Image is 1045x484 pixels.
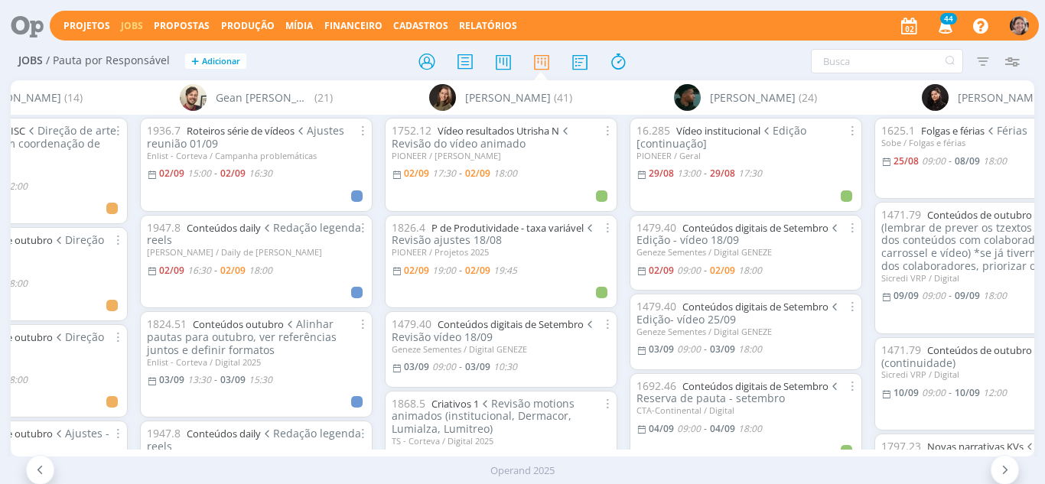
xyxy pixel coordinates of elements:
[677,264,701,277] : 09:00
[927,343,1032,357] a: Conteúdos de outubro
[704,345,707,354] : -
[159,264,184,277] : 02/09
[636,326,855,336] div: Geneze Sementes / Digital GENEZE
[649,343,674,356] : 03/09
[285,19,313,32] a: Mídia
[249,373,272,386] : 15:30
[710,167,735,180] : 29/08
[704,266,707,275] : -
[554,89,572,106] span: (41)
[220,264,246,277] : 02/09
[216,20,279,32] button: Produção
[929,12,960,40] button: 44
[214,266,217,275] : -
[392,317,431,331] span: 1479.40
[4,373,28,386] : 18:00
[281,20,317,32] button: Mídia
[636,247,855,257] div: Geneze Sementes / Digital GENEZE
[636,299,842,326] span: Edição- vídeo 25/09
[63,19,110,32] a: Projetos
[392,123,431,138] span: 1752.12
[636,378,842,406] span: Reserva de pauta - setembro
[799,89,817,106] span: (24)
[404,167,429,180] : 02/09
[674,84,701,111] img: K
[59,20,115,32] button: Projetos
[894,154,919,167] : 25/08
[955,154,980,167] : 08/09
[431,221,584,235] a: P de Produtividade - taxa variável
[958,89,1043,106] span: [PERSON_NAME]
[881,439,921,453] span: 1797.23
[187,167,211,180] : 15:00
[704,169,707,178] : -
[4,180,28,193] : 12:00
[221,19,275,32] a: Produção
[459,169,462,178] : -
[922,154,946,167] : 09:00
[677,167,701,180] : 13:00
[147,317,337,357] span: Alinhar pautas para outubro, ver referências juntos e definir formatos
[949,388,952,398] : -
[649,167,674,180] : 29/08
[465,89,551,106] span: [PERSON_NAME]
[159,373,184,386] : 03/09
[149,20,214,32] button: Propostas
[710,422,735,435] : 04/09
[710,343,735,356] : 03/09
[894,289,919,302] : 09/09
[392,317,597,344] span: Revisão vídeo 18/09
[193,317,284,331] a: Conteúdos outubro
[187,373,211,386] : 13:30
[392,396,425,411] span: 1868.5
[649,422,674,435] : 04/09
[249,264,272,277] : 18:00
[202,57,240,67] span: Adicionar
[636,405,855,415] div: CTA-Continental / Digital
[147,426,362,453] span: Redação legenda reels
[459,362,462,372] : -
[710,89,796,106] span: [PERSON_NAME]
[738,167,762,180] : 17:30
[927,440,1024,453] a: Novas narrativas KVs
[214,169,217,178] : -
[392,151,610,161] div: PIONEER / [PERSON_NAME]
[392,436,610,446] div: TS - Corteva / Digital 2025
[64,89,83,106] span: (14)
[636,378,676,393] span: 1692.46
[636,123,670,138] span: 16.285
[940,13,957,24] span: 44
[147,151,366,161] div: Enlist - Corteva / Campanha problemáticas
[922,289,946,302] : 09:00
[147,220,181,235] span: 1947.8
[1010,16,1029,35] img: A
[220,167,246,180] : 02/09
[392,344,610,354] div: Geneze Sementes / Digital GENEZE
[249,167,272,180] : 16:30
[432,167,456,180] : 17:30
[704,424,707,434] : -
[116,20,148,32] button: Jobs
[147,357,366,367] div: Enlist - Corteva / Digital 2025
[392,247,610,257] div: PIONEER / Projetos 2025
[493,360,517,373] : 10:30
[324,19,383,32] a: Financeiro
[389,20,453,32] button: Cadastros
[393,19,448,32] span: Cadastros
[677,422,701,435] : 09:00
[216,89,311,106] span: Gean [PERSON_NAME]
[649,264,674,277] : 02/09
[881,123,915,138] span: 1625.1
[1009,12,1030,39] button: A
[392,123,572,151] span: Revisão do vídeo animado
[438,124,559,138] a: Vídeo resultados Utrisha N
[738,264,762,277] : 18:00
[154,19,210,32] span: Propostas
[983,289,1007,302] : 18:00
[220,373,246,386] : 03/09
[881,207,921,222] span: 1471.79
[431,397,479,411] a: Criativos 1
[187,124,295,138] a: Roteiros série de vídeos
[682,379,829,393] a: Conteúdos digitais de Setembro
[459,266,462,275] : -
